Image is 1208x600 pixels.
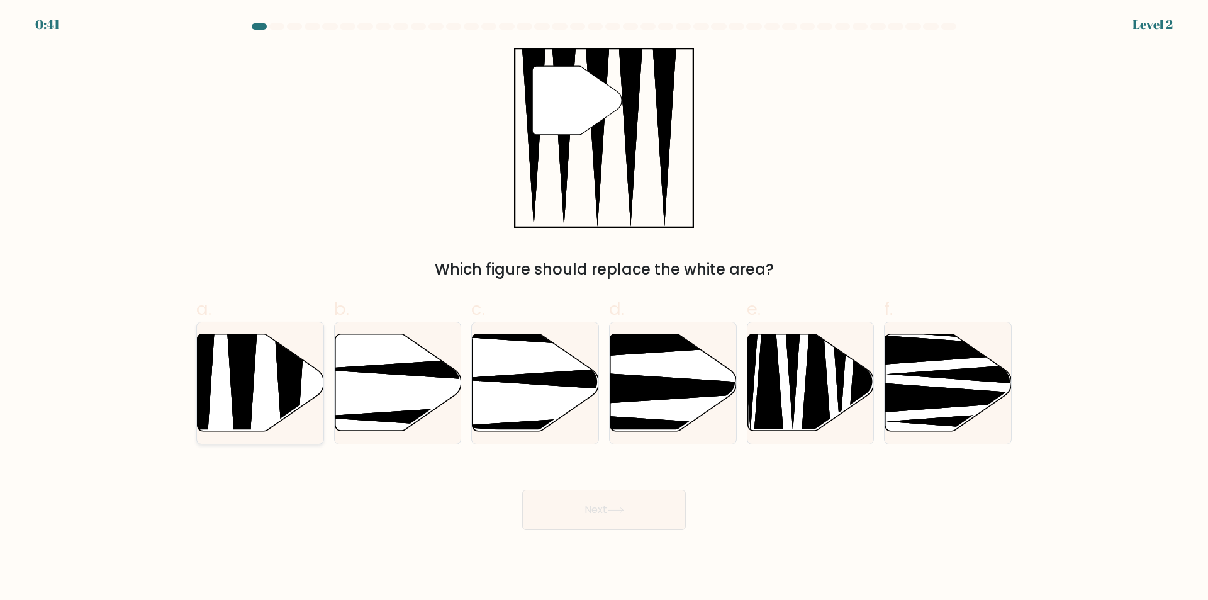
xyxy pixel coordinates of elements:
div: 0:41 [35,15,60,34]
div: Which figure should replace the white area? [204,258,1004,281]
span: a. [196,297,211,321]
span: c. [471,297,485,321]
button: Next [522,490,686,530]
span: d. [609,297,624,321]
span: e. [747,297,761,321]
div: Level 2 [1132,15,1173,34]
span: f. [884,297,893,321]
g: " [532,66,622,135]
span: b. [334,297,349,321]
